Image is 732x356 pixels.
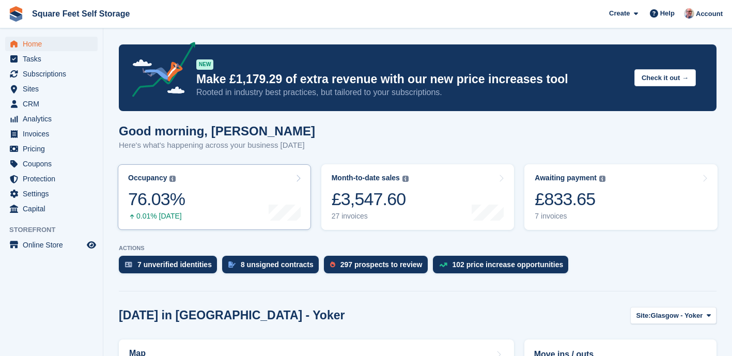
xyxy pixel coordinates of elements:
div: Awaiting payment [535,174,597,182]
img: contract_signature_icon-13c848040528278c33f63329250d36e43548de30e8caae1d1a13099fd9432cc5.svg [228,261,236,268]
div: 76.03% [128,189,185,210]
p: Here's what's happening across your business [DATE] [119,140,315,151]
img: verify_identity-adf6edd0f0f0b5bbfe63781bf79b02c33cf7c696d77639b501bdc392416b5a36.svg [125,261,132,268]
img: price_increase_opportunities-93ffe204e8149a01c8c9dc8f82e8f89637d9d84a8eef4429ea346261dce0b2c0.svg [439,262,447,267]
div: 7 unverified identities [137,260,212,269]
p: Make £1,179.29 of extra revenue with our new price increases tool [196,72,626,87]
a: Month-to-date sales £3,547.60 27 invoices [321,164,515,230]
a: 297 prospects to review [324,256,433,278]
span: Account [696,9,723,19]
div: 102 price increase opportunities [453,260,564,269]
span: Site: [636,311,650,321]
img: icon-info-grey-7440780725fd019a000dd9b08b2336e03edf1995a4989e88bcd33f0948082b44.svg [169,176,176,182]
span: Coupons [23,157,85,171]
a: 102 price increase opportunities [433,256,574,278]
div: 7 invoices [535,212,605,221]
h1: Good morning, [PERSON_NAME] [119,124,315,138]
div: NEW [196,59,213,70]
span: Tasks [23,52,85,66]
span: Help [660,8,675,19]
span: Online Store [23,238,85,252]
span: Create [609,8,630,19]
a: menu [5,97,98,111]
a: Occupancy 76.03% 0.01% [DATE] [118,164,311,230]
a: 7 unverified identities [119,256,222,278]
span: Analytics [23,112,85,126]
p: Rooted in industry best practices, but tailored to your subscriptions. [196,87,626,98]
div: £3,547.60 [332,189,409,210]
a: menu [5,157,98,171]
img: David Greer [684,8,694,19]
span: Settings [23,187,85,201]
p: ACTIONS [119,245,717,252]
div: 0.01% [DATE] [128,212,185,221]
a: Awaiting payment £833.65 7 invoices [524,164,718,230]
span: CRM [23,97,85,111]
a: menu [5,187,98,201]
a: Square Feet Self Storage [28,5,134,22]
a: menu [5,142,98,156]
span: Sites [23,82,85,96]
span: Glasgow - Yoker [651,311,703,321]
a: 8 unsigned contracts [222,256,324,278]
h2: [DATE] in [GEOGRAPHIC_DATA] - Yoker [119,308,345,322]
span: Invoices [23,127,85,141]
span: Capital [23,202,85,216]
img: icon-info-grey-7440780725fd019a000dd9b08b2336e03edf1995a4989e88bcd33f0948082b44.svg [599,176,605,182]
span: Protection [23,172,85,186]
button: Site: Glasgow - Yoker [630,307,717,324]
a: menu [5,172,98,186]
a: menu [5,67,98,81]
a: menu [5,37,98,51]
div: 297 prospects to review [340,260,423,269]
a: menu [5,112,98,126]
a: menu [5,52,98,66]
span: Home [23,37,85,51]
span: Pricing [23,142,85,156]
a: menu [5,238,98,252]
span: Subscriptions [23,67,85,81]
a: menu [5,202,98,216]
div: 27 invoices [332,212,409,221]
img: stora-icon-8386f47178a22dfd0bd8f6a31ec36ba5ce8667c1dd55bd0f319d3a0aa187defe.svg [8,6,24,22]
img: price-adjustments-announcement-icon-8257ccfd72463d97f412b2fc003d46551f7dbcb40ab6d574587a9cd5c0d94... [123,42,196,101]
a: menu [5,127,98,141]
div: £833.65 [535,189,605,210]
span: Storefront [9,225,103,235]
div: Occupancy [128,174,167,182]
img: icon-info-grey-7440780725fd019a000dd9b08b2336e03edf1995a4989e88bcd33f0948082b44.svg [402,176,409,182]
div: 8 unsigned contracts [241,260,314,269]
button: Check it out → [634,69,696,86]
a: menu [5,82,98,96]
a: Preview store [85,239,98,251]
img: prospect-51fa495bee0391a8d652442698ab0144808aea92771e9ea1ae160a38d050c398.svg [330,261,335,268]
div: Month-to-date sales [332,174,400,182]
